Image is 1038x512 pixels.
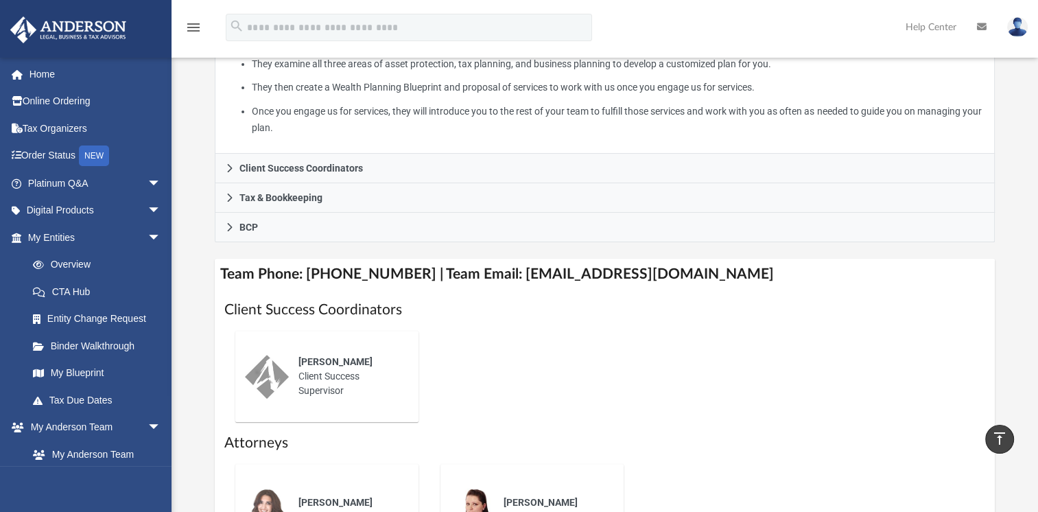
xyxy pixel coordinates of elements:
span: arrow_drop_down [148,197,175,225]
i: menu [185,19,202,36]
li: Once you engage us for services, they will introduce you to the rest of your team to fulfill thos... [252,103,984,137]
a: My Anderson Teamarrow_drop_down [10,414,175,441]
a: Binder Walkthrough [19,332,182,360]
a: menu [185,26,202,36]
h1: Client Success Coordinators [224,300,985,320]
a: My Entitiesarrow_drop_down [10,224,182,251]
img: thumbnail [245,355,289,399]
i: vertical_align_top [991,430,1008,447]
a: Digital Productsarrow_drop_down [10,197,182,224]
a: Entity Change Request [19,305,182,333]
span: [PERSON_NAME] [298,356,373,367]
span: BCP [239,222,258,232]
a: vertical_align_top [985,425,1014,454]
a: BCP [215,213,995,242]
img: User Pic [1007,17,1028,37]
h1: Attorneys [224,433,985,453]
a: Overview [19,251,182,279]
a: Online Ordering [10,88,182,115]
div: Client Success Supervisor [289,345,409,408]
li: They then create a Wealth Planning Blueprint and proposal of services to work with us once you en... [252,79,984,96]
span: arrow_drop_down [148,414,175,442]
li: They examine all three areas of asset protection, tax planning, and business planning to develop ... [252,56,984,73]
a: My Blueprint [19,360,175,387]
i: search [229,19,244,34]
a: Tax Due Dates [19,386,182,414]
img: Anderson Advisors Platinum Portal [6,16,130,43]
span: Client Success Coordinators [239,163,363,173]
span: Tax & Bookkeeping [239,193,322,202]
span: [PERSON_NAME] [504,497,578,508]
div: NEW [79,146,109,166]
a: Tax Organizers [10,115,182,142]
a: Home [10,60,182,88]
span: [PERSON_NAME] [298,497,373,508]
a: Order StatusNEW [10,142,182,170]
a: My Anderson Team [19,441,168,468]
a: Tax & Bookkeeping [215,183,995,213]
a: Platinum Q&Aarrow_drop_down [10,170,182,197]
span: arrow_drop_down [148,170,175,198]
p: What My Advisors Do: [225,8,984,137]
h4: Team Phone: [PHONE_NUMBER] | Team Email: [EMAIL_ADDRESS][DOMAIN_NAME] [215,259,995,290]
span: arrow_drop_down [148,224,175,252]
a: Client Success Coordinators [215,154,995,183]
a: CTA Hub [19,278,182,305]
